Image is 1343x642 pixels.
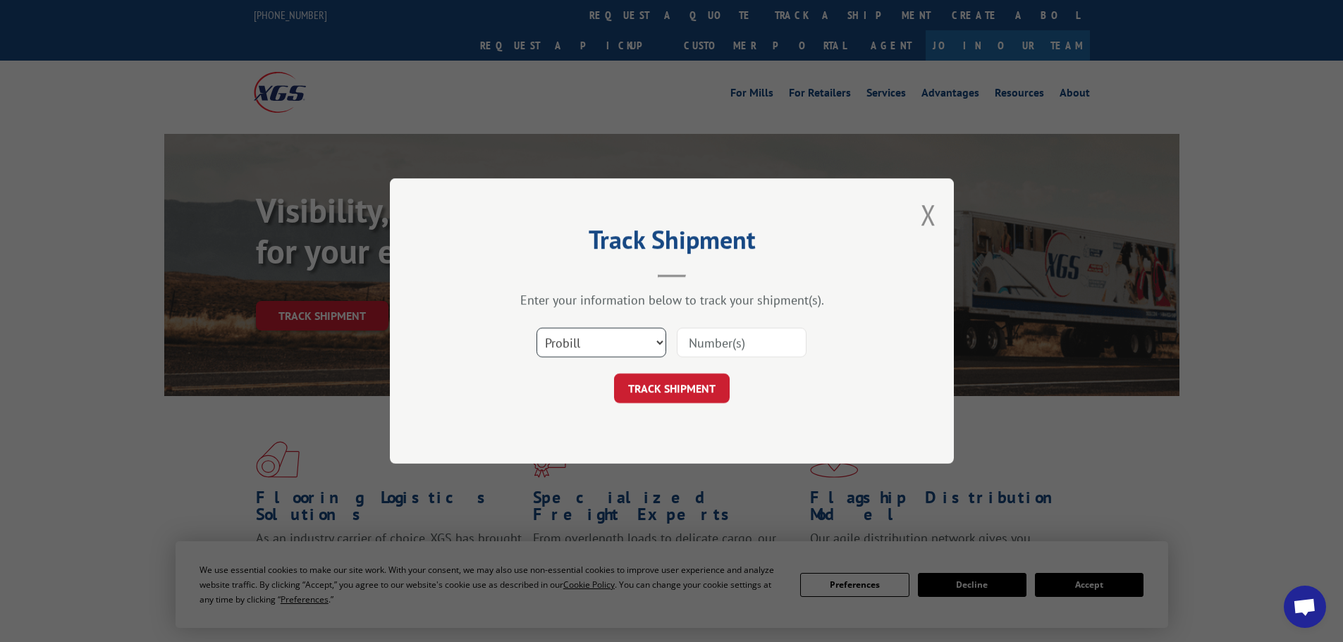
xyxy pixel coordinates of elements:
[1284,586,1326,628] div: Open chat
[614,374,730,403] button: TRACK SHIPMENT
[460,292,883,308] div: Enter your information below to track your shipment(s).
[921,196,936,233] button: Close modal
[460,230,883,257] h2: Track Shipment
[677,328,807,357] input: Number(s)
